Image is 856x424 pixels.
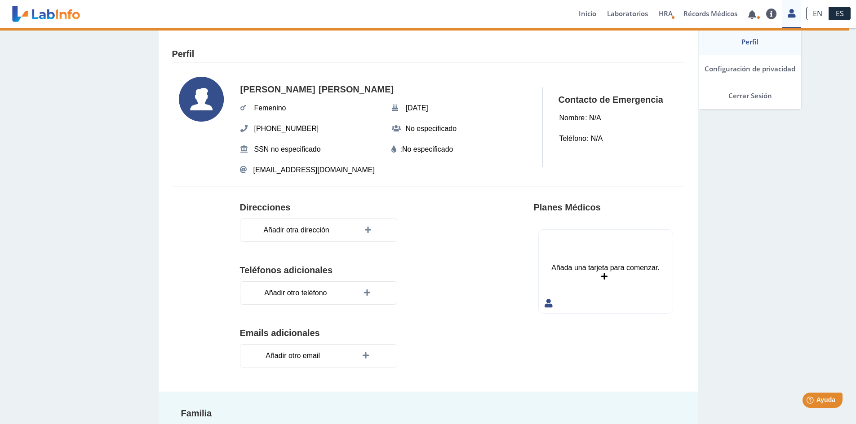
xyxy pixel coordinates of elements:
span: Añadir otro email [263,348,323,364]
a: Configuración de privacidad [699,55,801,82]
span: [PERSON_NAME] [238,82,318,98]
span: [PHONE_NUMBER] [252,121,322,137]
div: Añada una tarjeta para comenzar. [551,262,659,273]
h4: Planes Médicos [534,202,601,213]
a: Perfil [699,28,801,55]
a: EN [806,7,829,20]
span: Teléfono [557,131,589,147]
div: : [391,144,534,155]
h4: Teléfonos adicionales [240,265,465,276]
span: [DATE] [403,100,431,116]
a: Cerrar Sesión [699,82,801,109]
span: Añadir otro teléfono [262,285,329,301]
h4: Emails adicionales [240,328,465,339]
div: : N/A [554,109,606,127]
h4: Contacto de Emergencia [559,95,670,105]
h4: Perfil [172,49,195,60]
iframe: Help widget launcher [776,389,846,414]
a: ES [829,7,851,20]
span: Añadir otra dirección [261,222,332,238]
span: SSN no especificado [252,141,324,157]
span: HRA [659,9,673,18]
span: Nombre [557,110,588,126]
span: [EMAIL_ADDRESS][DOMAIN_NAME] [253,165,375,175]
div: : N/A [554,130,608,147]
span: Femenino [252,100,289,116]
span: [PERSON_NAME] [316,82,396,98]
h4: Direcciones [240,202,291,213]
editable: No especificado [402,144,453,155]
span: No especificado [403,121,460,137]
h4: Familia [181,408,532,419]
